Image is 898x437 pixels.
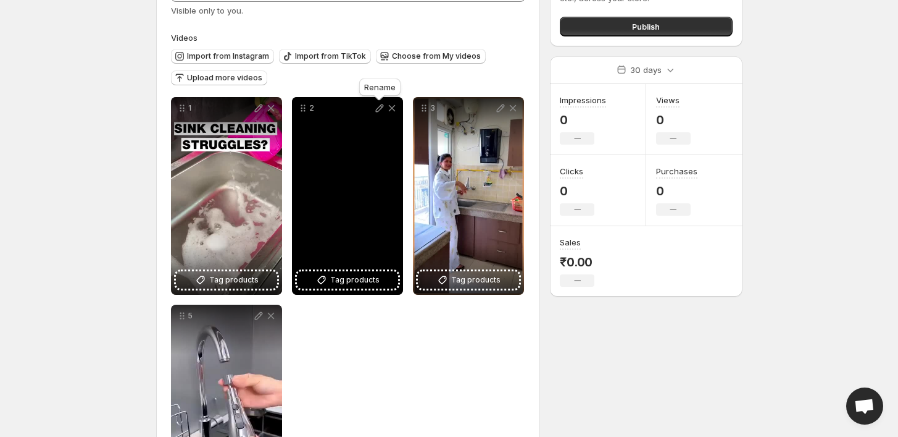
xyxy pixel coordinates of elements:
[560,94,606,106] h3: Impressions
[292,97,403,295] div: 2Tag products
[451,274,501,286] span: Tag products
[560,17,732,36] button: Publish
[418,271,519,289] button: Tag products
[560,184,594,198] p: 0
[560,236,581,248] h3: Sales
[188,103,252,113] p: 1
[171,70,267,85] button: Upload more videos
[171,97,282,295] div: 1Tag products
[187,51,269,61] span: Import from Instagram
[295,51,366,61] span: Import from TikTok
[188,311,252,321] p: 5
[171,49,274,64] button: Import from Instagram
[330,274,380,286] span: Tag products
[632,20,660,33] span: Publish
[846,388,883,425] div: Open chat
[187,73,262,83] span: Upload more videos
[309,103,373,113] p: 2
[630,64,662,76] p: 30 days
[430,103,494,113] p: 3
[176,271,277,289] button: Tag products
[560,112,606,127] p: 0
[392,51,481,61] span: Choose from My videos
[209,274,259,286] span: Tag products
[656,112,691,127] p: 0
[171,6,243,15] span: Visible only to you.
[171,33,197,43] span: Videos
[656,165,697,177] h3: Purchases
[376,49,486,64] button: Choose from My videos
[560,165,583,177] h3: Clicks
[297,271,398,289] button: Tag products
[413,97,524,295] div: 3Tag products
[656,94,680,106] h3: Views
[560,255,594,269] p: ₹0.00
[279,49,371,64] button: Import from TikTok
[656,184,697,198] p: 0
